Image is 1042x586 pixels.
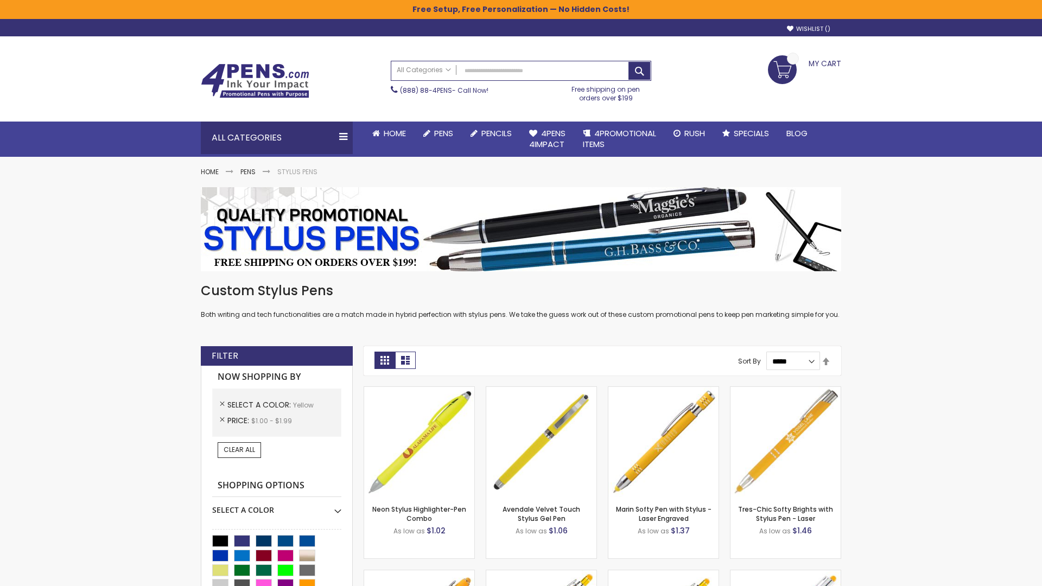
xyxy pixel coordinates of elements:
[529,128,566,150] span: 4Pens 4impact
[730,570,841,579] a: Tres-Chic Softy with Stylus Top Pen - ColorJet-Yellow
[201,282,841,320] div: Both writing and tech functionalities are a match made in hybrid perfection with stylus pens. We ...
[583,128,656,150] span: 4PROMOTIONAL ITEMS
[212,350,238,362] strong: Filter
[434,128,453,139] span: Pens
[364,122,415,145] a: Home
[393,526,425,536] span: As low as
[730,387,841,497] img: Tres-Chic Softy Brights with Stylus Pen - Laser-Yellow
[240,167,256,176] a: Pens
[730,386,841,396] a: Tres-Chic Softy Brights with Stylus Pen - Laser-Yellow
[734,128,769,139] span: Specials
[561,81,652,103] div: Free shipping on pen orders over $199
[400,86,488,95] span: - Call Now!
[212,366,341,388] strong: Now Shopping by
[792,525,812,536] span: $1.46
[786,128,808,139] span: Blog
[486,387,596,497] img: Avendale Velvet Touch Stylus Gel Pen-Yellow
[224,445,255,454] span: Clear All
[516,526,547,536] span: As low as
[503,505,580,523] a: Avendale Velvet Touch Stylus Gel Pen
[201,167,219,176] a: Home
[427,525,446,536] span: $1.02
[277,167,317,176] strong: Stylus Pens
[481,128,512,139] span: Pencils
[364,386,474,396] a: Neon Stylus Highlighter-Pen Combo-Yellow
[218,442,261,457] a: Clear All
[671,525,690,536] span: $1.37
[665,122,714,145] a: Rush
[684,128,705,139] span: Rush
[251,416,292,425] span: $1.00 - $1.99
[787,25,830,33] a: Wishlist
[520,122,574,157] a: 4Pens4impact
[364,570,474,579] a: Ellipse Softy Brights with Stylus Pen - Laser-Yellow
[778,122,816,145] a: Blog
[638,526,669,536] span: As low as
[738,356,761,366] label: Sort By
[212,497,341,515] div: Select A Color
[372,505,466,523] a: Neon Stylus Highlighter-Pen Combo
[738,505,833,523] a: Tres-Chic Softy Brights with Stylus Pen - Laser
[212,474,341,498] strong: Shopping Options
[201,63,309,98] img: 4Pens Custom Pens and Promotional Products
[227,399,293,410] span: Select A Color
[227,415,251,426] span: Price
[400,86,452,95] a: (888) 88-4PENS
[616,505,711,523] a: Marin Softy Pen with Stylus - Laser Engraved
[486,570,596,579] a: Phoenix Softy Brights with Stylus Pen - Laser-Yellow
[462,122,520,145] a: Pencils
[574,122,665,157] a: 4PROMOTIONALITEMS
[486,386,596,396] a: Avendale Velvet Touch Stylus Gel Pen-Yellow
[201,122,353,154] div: All Categories
[364,387,474,497] img: Neon Stylus Highlighter-Pen Combo-Yellow
[714,122,778,145] a: Specials
[201,187,841,271] img: Stylus Pens
[759,526,791,536] span: As low as
[549,525,568,536] span: $1.06
[608,570,719,579] a: Phoenix Softy Brights Gel with Stylus Pen - Laser-Yellow
[384,128,406,139] span: Home
[608,387,719,497] img: Marin Softy Pen with Stylus - Laser Engraved-Yellow
[391,61,456,79] a: All Categories
[415,122,462,145] a: Pens
[293,400,314,410] span: Yellow
[397,66,451,74] span: All Categories
[374,352,395,369] strong: Grid
[608,386,719,396] a: Marin Softy Pen with Stylus - Laser Engraved-Yellow
[201,282,841,300] h1: Custom Stylus Pens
